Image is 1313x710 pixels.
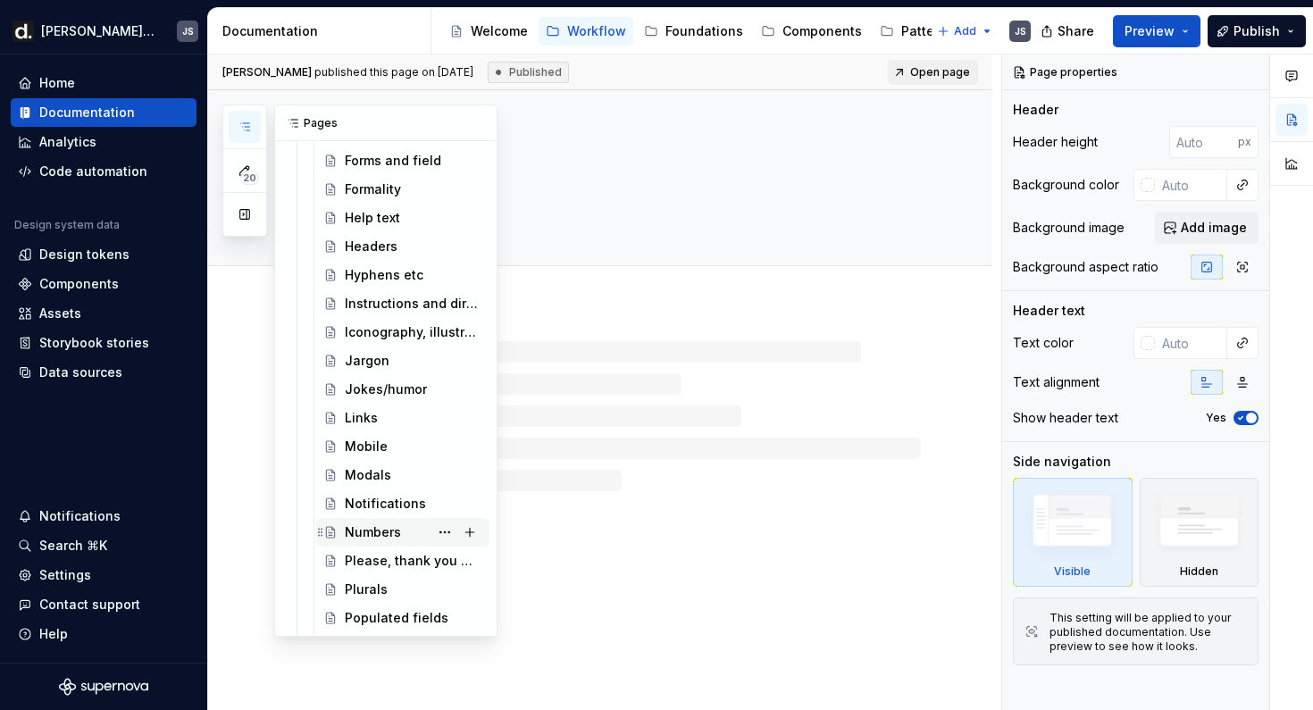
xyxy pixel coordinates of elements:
[1013,176,1119,194] div: Background color
[345,152,441,170] div: Forms and field
[345,180,401,198] div: Formality
[1013,409,1118,427] div: Show header text
[275,105,497,141] div: Pages
[316,375,489,404] a: Jokes/humor
[888,60,978,85] a: Open page
[11,69,197,97] a: Home
[567,22,626,40] div: Workflow
[345,552,479,570] div: Please, thank you and apologies
[345,495,426,513] div: Notifications
[1113,15,1200,47] button: Preview
[1140,478,1259,587] div: Hidden
[182,24,194,38] div: JS
[345,266,423,284] div: Hyphens etc
[932,19,999,44] button: Add
[11,270,197,298] a: Components
[39,566,91,584] div: Settings
[39,305,81,322] div: Assets
[316,289,489,318] a: Instructions and directions
[14,218,120,232] div: Design system data
[1013,219,1125,237] div: Background image
[39,246,130,263] div: Design tokens
[345,581,388,598] div: Plurals
[316,146,489,175] a: Forms and field
[11,620,197,648] button: Help
[316,461,489,489] a: Modals
[11,531,197,560] button: Search ⌘K
[1181,219,1247,237] span: Add image
[39,275,119,293] div: Components
[39,625,68,643] div: Help
[1155,169,1227,201] input: Auto
[1013,453,1111,471] div: Side navigation
[1125,22,1175,40] span: Preview
[4,12,204,50] button: [PERSON_NAME] UIJS
[637,17,750,46] a: Foundations
[754,17,869,46] a: Components
[1155,212,1259,244] button: Add image
[345,438,388,455] div: Mobile
[901,22,954,40] div: Patterns
[39,363,122,381] div: Data sources
[1013,478,1133,587] div: Visible
[1050,611,1247,654] div: This setting will be applied to your published documentation. Use preview to see how it looks.
[240,171,259,185] span: 20
[11,561,197,589] a: Settings
[39,74,75,92] div: Home
[442,17,535,46] a: Welcome
[41,22,155,40] div: [PERSON_NAME] UI
[1058,22,1094,40] span: Share
[39,133,96,151] div: Analytics
[39,596,140,614] div: Contact support
[316,632,489,661] a: Progress
[873,17,961,46] a: Patterns
[11,358,197,387] a: Data sources
[59,678,148,696] svg: Supernova Logo
[345,466,391,484] div: Modals
[222,65,312,79] span: [PERSON_NAME]
[345,209,400,227] div: Help text
[11,590,197,619] button: Contact support
[11,240,197,269] a: Design tokens
[1013,258,1158,276] div: Background aspect ratio
[316,489,489,518] a: Notifications
[782,22,862,40] div: Components
[1015,24,1026,38] div: JS
[13,21,34,42] img: b918d911-6884-482e-9304-cbecc30deec6.png
[345,609,448,627] div: Populated fields
[316,175,489,204] a: Formality
[1155,327,1227,359] input: Auto
[11,157,197,186] a: Code automation
[345,523,401,541] div: Numbers
[442,13,928,49] div: Page tree
[954,24,976,38] span: Add
[316,261,489,289] a: Hyphens etc
[910,65,970,79] span: Open page
[1013,133,1098,151] div: Header height
[316,518,489,547] a: Numbers
[1013,334,1074,352] div: Text color
[222,65,473,79] span: published this page on [DATE]
[316,204,489,232] a: Help text
[11,502,197,530] button: Notifications
[345,352,389,370] div: Jargon
[316,232,489,261] a: Headers
[39,334,149,352] div: Storybook stories
[319,147,917,190] textarea: Punctuation
[11,329,197,357] a: Storybook stories
[345,409,378,427] div: Links
[345,295,479,313] div: Instructions and directions
[1206,411,1226,425] label: Yes
[471,22,528,40] div: Welcome
[1180,564,1218,579] div: Hidden
[539,17,633,46] a: Workflow
[316,604,489,632] a: Populated fields
[1054,564,1091,579] div: Visible
[316,575,489,604] a: Plurals
[39,507,121,525] div: Notifications
[345,238,397,255] div: Headers
[316,347,489,375] a: Jargon
[1208,15,1306,47] button: Publish
[11,128,197,156] a: Analytics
